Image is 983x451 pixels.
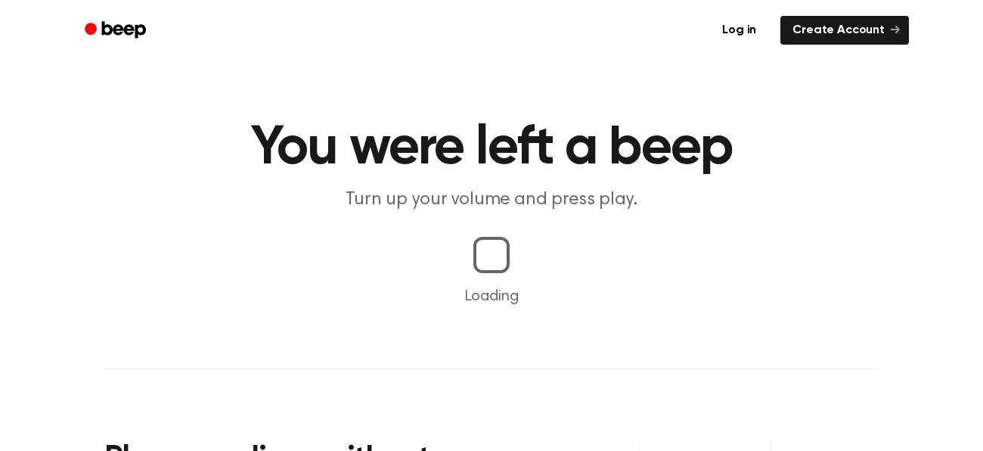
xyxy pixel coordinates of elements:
a: Beep [74,16,160,45]
p: Loading [18,285,965,308]
a: Create Account [780,16,909,45]
h1: You were left a beep [104,121,879,176]
a: Log in [707,13,771,48]
p: Turn up your volume and press play. [201,188,782,213]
